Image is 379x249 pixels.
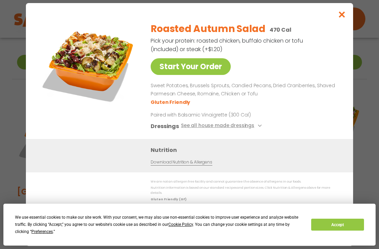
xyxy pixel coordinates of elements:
[151,111,277,119] p: Paired with Balsamic Vinaigrette (300 Cal)
[151,99,191,106] li: Gluten Friendly
[331,3,353,26] button: Close modal
[181,122,264,130] button: See all house made dressings
[151,197,186,201] strong: Gluten Friendly (GF)
[151,36,304,53] p: Pick your protein: roasted chicken, buffalo chicken or tofu (included) or steak (+$1.20)
[151,22,265,36] h2: Roasted Autumn Salad
[151,58,231,75] a: Start Your Order
[151,185,339,196] p: Nutrition information is based on our standard recipes and portion sizes. Click Nutrition & Aller...
[151,179,339,184] p: We are not an allergen free facility and cannot guarantee the absence of allergens in our foods.
[270,26,291,34] p: 470 Cal
[15,214,303,235] div: We use essential cookies to make our site work. With your consent, we may also use non-essential ...
[151,146,343,154] h3: Nutrition
[151,82,337,98] p: Sweet Potatoes, Brussels Sprouts, Candied Pecans, Dried Cranberries, Shaved Parmesan Cheese, Roma...
[151,122,179,130] h3: Dressings
[151,203,339,214] p: While our menu includes ingredients that are made without gluten, our restaurants are not gluten ...
[311,219,364,231] button: Accept
[151,159,212,166] a: Download Nutrition & Allergens
[41,17,137,112] img: Featured product photo for Roasted Autumn Salad
[31,229,53,234] span: Preferences
[3,204,376,246] div: Cookie Consent Prompt
[168,222,193,227] span: Cookie Policy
